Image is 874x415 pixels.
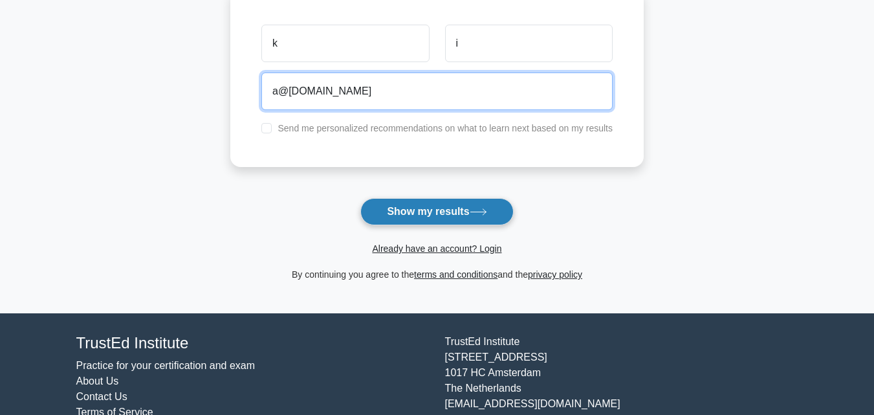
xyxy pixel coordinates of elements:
label: Send me personalized recommendations on what to learn next based on my results [278,123,613,133]
a: privacy policy [528,269,582,280]
h4: TrustEd Institute [76,334,430,353]
a: terms and conditions [414,269,497,280]
input: First name [261,25,429,62]
a: About Us [76,376,119,387]
a: Contact Us [76,391,127,402]
a: Already have an account? Login [372,243,501,254]
div: By continuing you agree to the and the [223,267,651,282]
input: Email [261,73,613,110]
a: Practice for your certification and exam [76,360,256,371]
button: Show my results [360,198,513,225]
input: Last name [445,25,613,62]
